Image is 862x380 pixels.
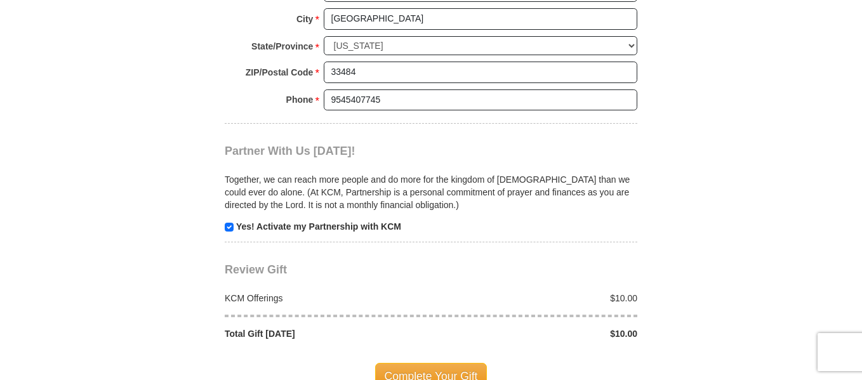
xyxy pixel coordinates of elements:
strong: Yes! Activate my Partnership with KCM [236,221,401,232]
strong: City [296,10,313,28]
span: Partner With Us [DATE]! [225,145,355,157]
strong: ZIP/Postal Code [246,63,314,81]
p: Together, we can reach more people and do more for the kingdom of [DEMOGRAPHIC_DATA] than we coul... [225,173,637,211]
strong: Phone [286,91,314,108]
div: KCM Offerings [218,292,432,305]
div: $10.00 [431,327,644,340]
div: Total Gift [DATE] [218,327,432,340]
span: Review Gift [225,263,287,276]
div: $10.00 [431,292,644,305]
strong: State/Province [251,37,313,55]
